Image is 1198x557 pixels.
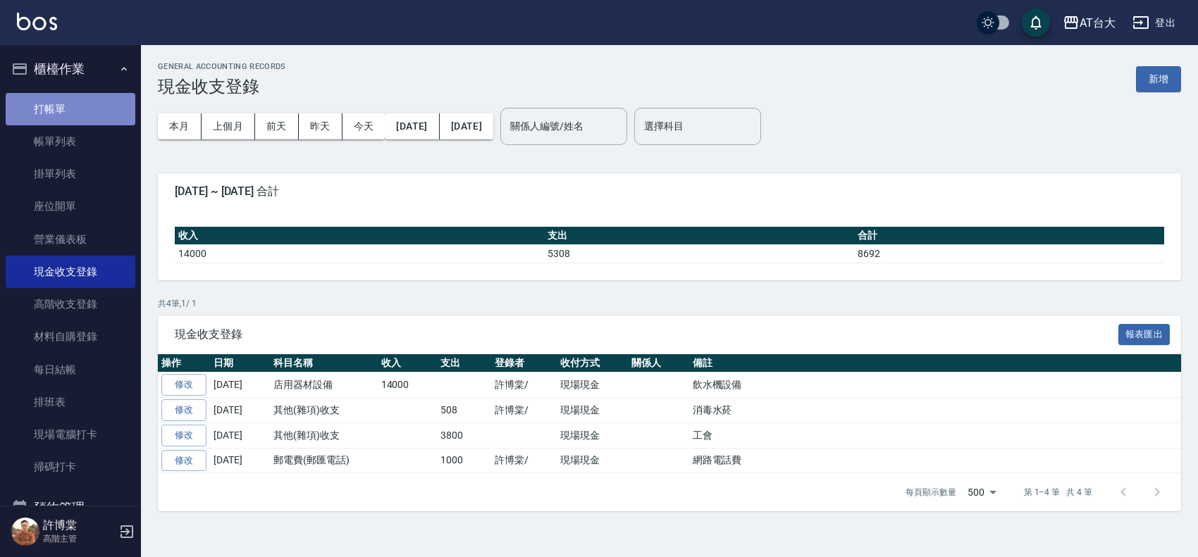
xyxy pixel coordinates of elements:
span: 現金收支登錄 [175,327,1118,342]
td: 許博棠/ [491,448,557,473]
td: 店用器材設備 [270,373,378,398]
td: 郵電費(郵匯電話) [270,448,378,473]
td: 5308 [544,244,854,263]
a: 修改 [161,450,206,472]
th: 收付方式 [557,354,628,373]
button: save [1022,8,1050,37]
a: 帳單列表 [6,125,135,158]
td: [DATE] [210,423,270,448]
td: 14000 [175,244,544,263]
td: 工會 [689,423,1181,448]
button: 前天 [255,113,299,139]
th: 備註 [689,354,1181,373]
div: 500 [962,473,1001,511]
button: AT台大 [1057,8,1121,37]
img: Person [11,518,39,546]
p: 共 4 筆, 1 / 1 [158,297,1181,310]
a: 高階收支登錄 [6,288,135,320]
td: 8692 [854,244,1164,263]
td: 現場現金 [557,423,628,448]
td: 其他(雜項)收支 [270,423,378,448]
td: 網路電話費 [689,448,1181,473]
td: 消毒水菸 [689,398,1181,423]
th: 日期 [210,354,270,373]
p: 每頁顯示數量 [906,486,956,499]
button: 新增 [1136,66,1181,92]
td: 現場現金 [557,448,628,473]
td: 1000 [437,448,491,473]
a: 修改 [161,399,206,421]
a: 材料自購登錄 [6,320,135,353]
a: 營業儀表板 [6,223,135,256]
td: [DATE] [210,373,270,398]
h5: 許博棠 [43,518,115,532]
a: 現金收支登錄 [6,256,135,288]
a: 修改 [161,374,206,396]
button: 上個月 [202,113,255,139]
th: 登錄者 [491,354,557,373]
td: 3800 [437,423,491,448]
img: Logo [17,13,57,30]
th: 合計 [854,227,1164,245]
p: 高階主管 [43,532,115,545]
td: [DATE] [210,448,270,473]
span: [DATE] ~ [DATE] 合計 [175,184,1164,199]
h3: 現金收支登錄 [158,77,286,96]
th: 科目名稱 [270,354,378,373]
a: 打帳單 [6,93,135,125]
td: 許博棠/ [491,398,557,423]
a: 新增 [1136,72,1181,85]
button: 昨天 [299,113,342,139]
a: 現場電腦打卡 [6,418,135,451]
td: 14000 [378,373,438,398]
td: [DATE] [210,398,270,423]
a: 掃碼打卡 [6,451,135,483]
button: 櫃檯作業 [6,51,135,87]
a: 修改 [161,425,206,446]
button: 登出 [1127,10,1181,36]
td: 現場現金 [557,398,628,423]
a: 排班表 [6,386,135,418]
button: 今天 [342,113,385,139]
th: 操作 [158,354,210,373]
button: 報表匯出 [1118,324,1171,346]
td: 飲水機設備 [689,373,1181,398]
button: 本月 [158,113,202,139]
th: 支出 [437,354,491,373]
a: 報表匯出 [1118,327,1171,340]
h2: GENERAL ACCOUNTING RECORDS [158,62,286,71]
p: 第 1–4 筆 共 4 筆 [1024,486,1092,499]
td: 現場現金 [557,373,628,398]
button: [DATE] [440,113,493,139]
a: 掛單列表 [6,158,135,190]
button: [DATE] [385,113,439,139]
button: 預約管理 [6,489,135,526]
th: 關係人 [628,354,689,373]
td: 其他(雜項)收支 [270,398,378,423]
a: 每日結帳 [6,353,135,386]
td: 許博棠/ [491,373,557,398]
th: 收入 [378,354,438,373]
td: 508 [437,398,491,423]
div: AT台大 [1080,14,1116,32]
th: 支出 [544,227,854,245]
a: 座位開單 [6,190,135,223]
th: 收入 [175,227,544,245]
